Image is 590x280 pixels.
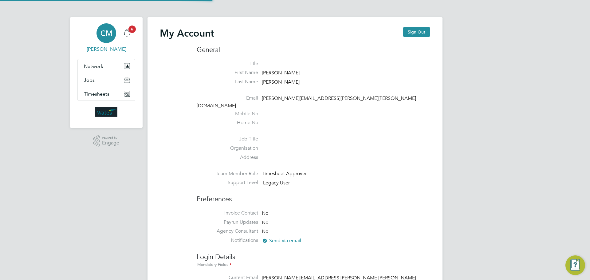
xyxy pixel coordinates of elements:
span: No [262,229,268,235]
span: 6 [128,26,136,33]
span: Engage [102,140,119,146]
span: Send via email [262,238,301,244]
span: [PERSON_NAME] [262,79,300,85]
h3: General [197,45,430,54]
label: Organisation [197,145,258,152]
span: Timesheets [84,91,109,97]
label: First Name [197,69,258,76]
button: Sign Out [403,27,430,37]
a: Go to home page [77,107,135,117]
label: Email [197,95,258,101]
label: Notifications [197,237,258,244]
a: Powered byEngage [93,135,120,147]
a: CM[PERSON_NAME] [77,23,135,53]
span: CM [100,29,112,37]
label: Support Level [197,179,258,186]
span: Jobs [84,77,95,83]
nav: Main navigation [70,17,143,128]
label: Title [197,61,258,67]
img: wates-logo-retina.png [95,107,117,117]
span: No [262,219,268,226]
span: Ciara Mcmullan [77,45,135,53]
span: [PERSON_NAME] [262,70,300,76]
button: Engage Resource Center [565,255,585,275]
button: Timesheets [78,87,135,101]
div: Mandatory Fields [197,262,430,268]
label: Team Member Role [197,171,258,177]
h3: Login Details [197,246,430,268]
span: No [262,210,268,216]
span: [PERSON_NAME][EMAIL_ADDRESS][PERSON_NAME][PERSON_NAME][DOMAIN_NAME] [197,95,416,109]
label: Address [197,154,258,161]
h2: My Account [160,27,214,39]
span: Powered by [102,135,119,140]
label: Home No [197,120,258,126]
label: Agency Consultant [197,228,258,235]
label: Job Title [197,136,258,142]
label: Mobile No [197,111,258,117]
span: Network [84,63,103,69]
label: Last Name [197,79,258,85]
label: Payrun Updates [197,219,258,226]
div: Timesheet Approver [262,171,320,177]
button: Jobs [78,73,135,87]
label: Invoice Contact [197,210,258,216]
h3: Preferences [197,189,430,204]
button: Network [78,59,135,73]
span: Legacy User [263,180,290,186]
a: 6 [121,23,133,43]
